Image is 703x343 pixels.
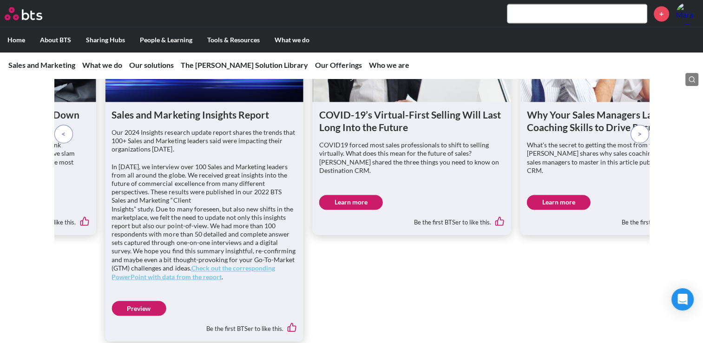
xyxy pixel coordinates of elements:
a: + [654,6,669,21]
a: Learn more [527,195,591,210]
p: In [DATE], we interview over 100 Sales and Marketing leaders from all around the globe. We receiv... [112,163,297,281]
h1: COVID-19’s Virtual-First Selling Will Last Long Into the Future [319,108,505,134]
img: Mara Georgopoulou [676,2,698,25]
div: Be the first BTSer to like this. [319,210,505,228]
label: Sharing Hubs [79,28,132,52]
p: Our 2024 Insights research update report shares the trends that 100+ Sales and Marketing leaders ... [112,128,297,154]
a: Check out the corresponding PowerPoint with data from the report [112,264,275,280]
div: Open Intercom Messenger [671,288,694,310]
a: Our Offerings [315,60,362,69]
a: Learn more [319,195,383,210]
h1: Sales and Marketing Insights Report [112,108,297,121]
a: What we do [82,60,122,69]
a: Who we are [369,60,409,69]
label: Tools & Resources [200,28,267,52]
a: Profile [676,2,698,25]
a: Preview [112,301,166,316]
a: The [PERSON_NAME] Solution Library [181,60,308,69]
a: Sales and Marketing [8,60,75,69]
label: About BTS [33,28,79,52]
a: Our solutions [129,60,174,69]
label: What we do [267,28,317,52]
div: Be the first BTSer to like this. [112,316,297,334]
a: Go home [5,7,59,20]
label: People & Learning [132,28,200,52]
p: COVID19 forced most sales professionals to shift to selling virtually. What does this mean for th... [319,141,505,175]
img: BTS Logo [5,7,42,20]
